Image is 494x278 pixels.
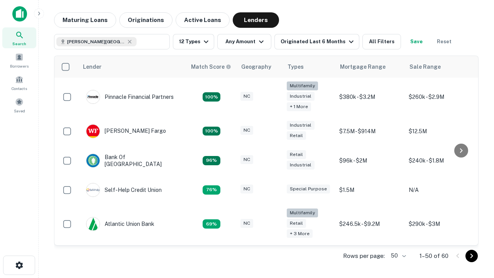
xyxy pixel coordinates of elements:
div: Matching Properties: 26, hasApolloMatch: undefined [203,92,220,102]
div: NC [240,185,253,193]
td: $7.5M - $914M [335,117,405,146]
div: [PERSON_NAME] Fargo [86,124,166,138]
img: picture [86,90,100,103]
div: Self-help Credit Union [86,183,162,197]
td: N/A [405,175,474,205]
iframe: Chat Widget [455,192,494,229]
a: Saved [2,95,36,115]
div: NC [240,219,253,228]
a: Borrowers [2,50,36,71]
button: Maturing Loans [54,12,116,28]
p: 1–50 of 60 [420,251,448,261]
div: Pinnacle Financial Partners [86,90,174,104]
div: + 1 more [287,102,311,111]
span: Borrowers [10,63,29,69]
td: $240k - $1.8M [405,146,474,175]
button: Active Loans [176,12,230,28]
div: Retail [287,131,306,140]
div: Matching Properties: 11, hasApolloMatch: undefined [203,185,220,195]
div: Multifamily [287,208,318,217]
button: Reset [432,34,457,49]
div: Types [288,62,304,71]
img: capitalize-icon.png [12,6,27,22]
button: Any Amount [217,34,271,49]
div: Sale Range [409,62,441,71]
span: Contacts [12,85,27,92]
div: Matching Properties: 15, hasApolloMatch: undefined [203,127,220,136]
button: All Filters [362,34,401,49]
th: Sale Range [405,56,474,78]
div: Capitalize uses an advanced AI algorithm to match your search with the best lender. The match sco... [191,63,231,71]
button: Originations [119,12,173,28]
div: NC [240,155,253,164]
img: picture [86,125,100,138]
img: picture [86,154,100,167]
div: 50 [388,250,407,261]
h6: Match Score [191,63,230,71]
div: NC [240,126,253,135]
div: + 3 more [287,229,313,238]
span: [PERSON_NAME][GEOGRAPHIC_DATA], [GEOGRAPHIC_DATA] [67,38,125,45]
div: Industrial [287,161,315,170]
button: Go to next page [465,250,478,262]
a: Search [2,27,36,48]
div: Multifamily [287,81,318,90]
img: picture [86,217,100,231]
img: picture [86,183,100,197]
button: Originated Last 6 Months [274,34,359,49]
td: $290k - $3M [405,205,474,244]
button: Lenders [233,12,279,28]
th: Geography [237,56,283,78]
div: Bank Of [GEOGRAPHIC_DATA] [86,154,179,168]
div: Industrial [287,92,315,101]
td: $12.5M [405,117,474,146]
td: $1.5M [335,175,405,205]
button: Save your search to get updates of matches that match your search criteria. [404,34,429,49]
span: Search [12,41,26,47]
div: Originated Last 6 Months [281,37,356,46]
button: 12 Types [173,34,214,49]
div: Mortgage Range [340,62,386,71]
th: Mortgage Range [335,56,405,78]
div: Lender [83,62,102,71]
th: Types [283,56,335,78]
td: $260k - $2.9M [405,78,474,117]
a: Contacts [2,72,36,93]
div: Retail [287,150,306,159]
div: Matching Properties: 14, hasApolloMatch: undefined [203,156,220,165]
th: Lender [78,56,186,78]
div: Special Purpose [287,185,330,193]
th: Capitalize uses an advanced AI algorithm to match your search with the best lender. The match sco... [186,56,237,78]
div: Retail [287,219,306,228]
td: $96k - $2M [335,146,405,175]
div: Industrial [287,121,315,130]
td: $246.5k - $9.2M [335,205,405,244]
div: NC [240,92,253,101]
div: Matching Properties: 10, hasApolloMatch: undefined [203,219,220,229]
td: $380k - $3.2M [335,78,405,117]
div: Atlantic Union Bank [86,217,154,231]
p: Rows per page: [343,251,385,261]
span: Saved [14,108,25,114]
div: Geography [241,62,271,71]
